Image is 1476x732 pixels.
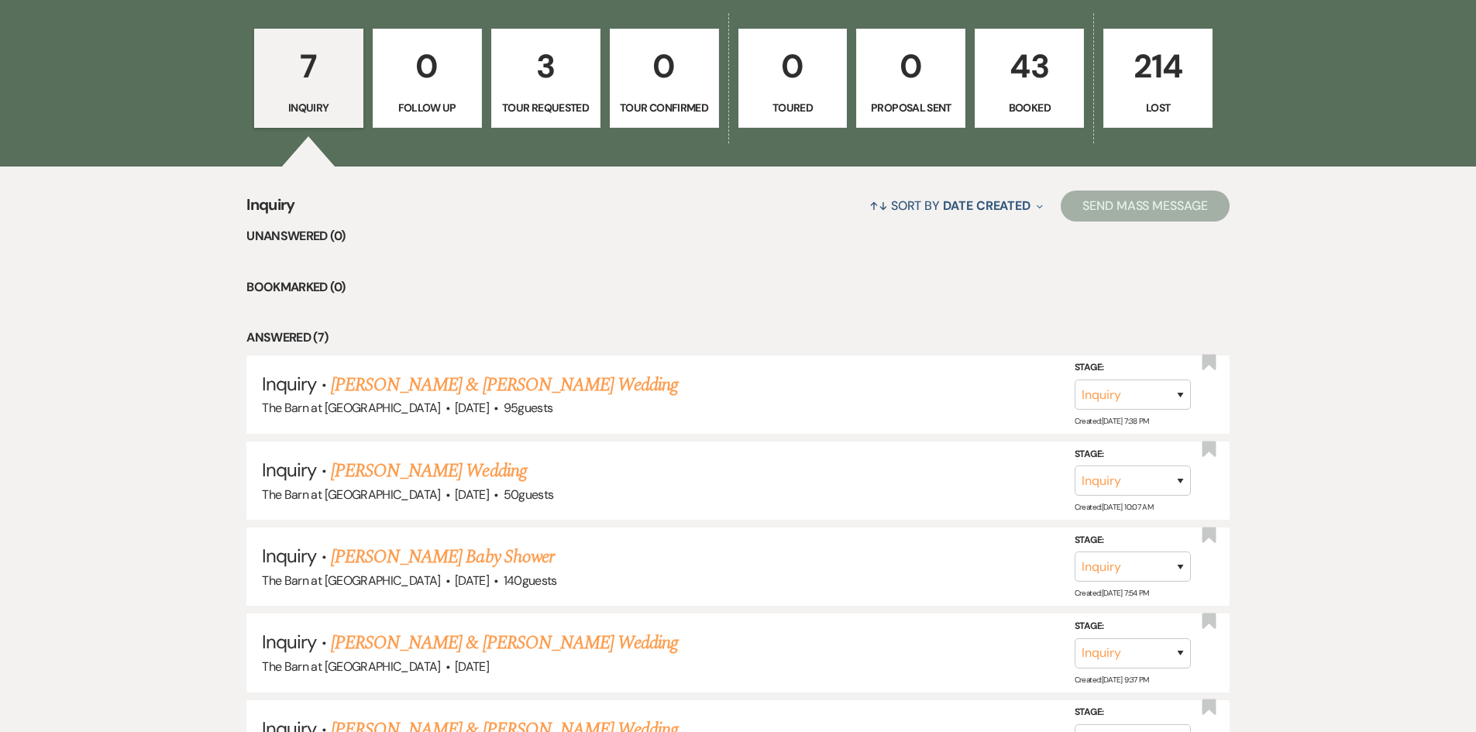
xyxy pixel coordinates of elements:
p: Follow Up [383,99,472,116]
span: Inquiry [262,372,316,396]
p: Tour Requested [501,99,590,116]
span: [DATE] [455,572,489,589]
a: 3Tour Requested [491,29,600,128]
span: The Barn at [GEOGRAPHIC_DATA] [262,400,440,416]
li: Unanswered (0) [246,226,1230,246]
a: 214Lost [1103,29,1213,128]
p: 3 [501,40,590,92]
span: Inquiry [246,193,295,226]
a: 0Toured [738,29,848,128]
label: Stage: [1075,446,1191,463]
span: Created: [DATE] 9:37 PM [1075,675,1149,685]
label: Stage: [1075,704,1191,721]
li: Answered (7) [246,328,1230,348]
p: 43 [985,40,1074,92]
span: [DATE] [455,400,489,416]
span: 140 guests [504,572,557,589]
span: Created: [DATE] 7:54 PM [1075,588,1149,598]
p: 214 [1113,40,1202,92]
span: The Barn at [GEOGRAPHIC_DATA] [262,658,440,675]
p: 0 [866,40,955,92]
a: [PERSON_NAME] & [PERSON_NAME] Wedding [331,371,678,399]
label: Stage: [1075,532,1191,549]
li: Bookmarked (0) [246,277,1230,297]
span: Created: [DATE] 7:38 PM [1075,416,1149,426]
button: Sort By Date Created [863,185,1049,226]
p: 0 [620,40,709,92]
p: Booked [985,99,1074,116]
span: Inquiry [262,544,316,568]
p: Tour Confirmed [620,99,709,116]
a: [PERSON_NAME] Wedding [331,457,527,485]
button: Send Mass Message [1061,191,1230,222]
label: Stage: [1075,359,1191,376]
a: [PERSON_NAME] Baby Shower [331,543,554,571]
p: 0 [748,40,838,92]
span: ↑↓ [869,198,888,214]
span: 50 guests [504,486,554,503]
a: 7Inquiry [254,29,363,128]
p: Inquiry [264,99,353,116]
span: Inquiry [262,458,316,482]
a: 0Proposal Sent [856,29,965,128]
span: Created: [DATE] 10:07 AM [1075,502,1153,512]
span: [DATE] [455,658,489,675]
p: Toured [748,99,838,116]
a: 0Follow Up [373,29,482,128]
span: [DATE] [455,486,489,503]
a: 0Tour Confirmed [610,29,719,128]
a: [PERSON_NAME] & [PERSON_NAME] Wedding [331,629,678,657]
p: Proposal Sent [866,99,955,116]
span: Date Created [943,198,1030,214]
span: 95 guests [504,400,553,416]
span: The Barn at [GEOGRAPHIC_DATA] [262,572,440,589]
label: Stage: [1075,618,1191,635]
a: 43Booked [975,29,1084,128]
p: 7 [264,40,353,92]
span: Inquiry [262,630,316,654]
p: 0 [383,40,472,92]
p: Lost [1113,99,1202,116]
span: The Barn at [GEOGRAPHIC_DATA] [262,486,440,503]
